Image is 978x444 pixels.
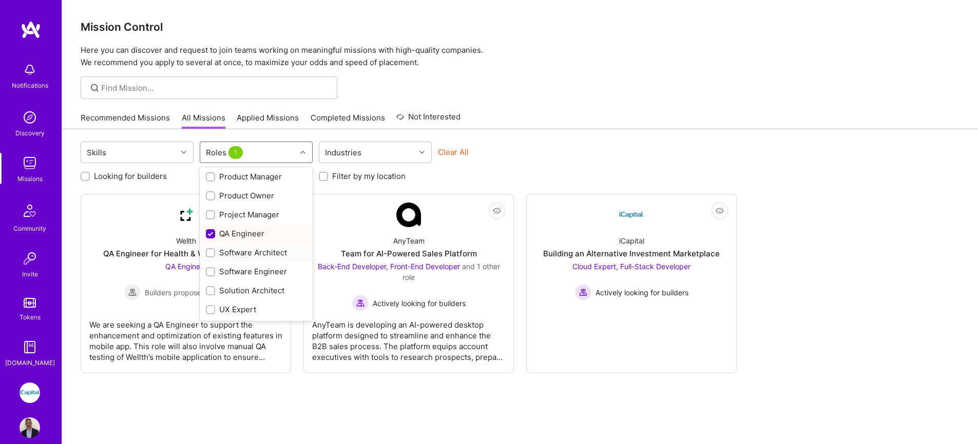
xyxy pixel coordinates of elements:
[619,203,644,227] img: Company Logo
[493,207,501,215] i: icon EyeClosed
[20,248,40,269] img: Invite
[228,146,243,159] span: 1
[89,82,101,94] i: icon SearchGrey
[312,203,505,365] a: Company LogoAnyTeamTeam for AI-Powered Sales PlatformBack-End Developer, Front-End Developer and ...
[206,228,306,239] div: QA Engineer
[89,203,282,365] a: Company LogoWellthQA Engineer for Health & Wellness CompanyQA Engineer Builders proposed to compa...
[84,145,109,160] div: Skills
[206,247,306,258] div: Software Architect
[17,173,43,184] div: Missions
[237,112,299,129] a: Applied Missions
[572,262,691,271] span: Cloud Expert, Full-Stack Developer
[20,107,40,128] img: discovery
[124,284,141,300] img: Builders proposed to company
[311,112,385,129] a: Completed Missions
[145,287,248,298] span: Builders proposed to company
[619,235,644,246] div: iCapital
[438,147,469,157] button: Clear All
[206,171,306,182] div: Product Manager
[596,287,688,298] span: Actively looking for builders
[81,112,170,129] a: Recommended Missions
[206,209,306,220] div: Project Manager
[21,21,41,39] img: logo
[182,112,225,129] a: All Missions
[81,21,960,33] h3: Mission Control
[20,312,41,322] div: Tokens
[206,190,306,201] div: Product Owner
[543,248,720,259] div: Building an Alternative Investment Marketplace
[103,248,269,259] div: QA Engineer for Health & Wellness Company
[206,266,306,277] div: Software Engineer
[13,223,46,234] div: Community
[206,304,306,315] div: UX Expert
[716,207,724,215] i: icon EyeClosed
[17,382,43,403] a: iCapital: Building an Alternative Investment Marketplace
[17,198,42,223] img: Community
[535,203,728,365] a: Company LogoiCapitalBuilding an Alternative Investment MarketplaceCloud Expert, Full-Stack Develo...
[396,203,421,227] img: Company Logo
[165,262,207,271] span: QA Engineer
[81,44,960,69] p: Here you can discover and request to join teams working on meaningful missions with high-quality ...
[373,298,466,309] span: Actively looking for builders
[89,311,282,362] div: We are seeking a QA Engineer to support the enhancement and optimization of existing features in ...
[206,285,306,296] div: Solution Architect
[352,295,369,311] img: Actively looking for builders
[176,235,196,246] div: Wellth
[322,145,364,160] div: Industries
[419,150,425,155] i: icon Chevron
[174,203,198,227] img: Company Logo
[20,382,40,403] img: iCapital: Building an Alternative Investment Marketplace
[22,269,38,279] div: Invite
[20,153,40,173] img: teamwork
[332,171,406,181] label: Filter by my location
[20,59,40,80] img: bell
[300,150,305,155] i: icon Chevron
[181,150,186,155] i: icon Chevron
[17,417,43,438] a: User Avatar
[5,357,55,368] div: [DOMAIN_NAME]
[20,337,40,357] img: guide book
[24,298,36,308] img: tokens
[94,171,167,181] label: Looking for builders
[101,83,330,93] input: Find Mission...
[312,311,505,362] div: AnyTeam is developing an AI-powered desktop platform designed to streamline and enhance the B2B s...
[12,80,48,91] div: Notifications
[318,262,460,271] span: Back-End Developer, Front-End Developer
[203,145,247,160] div: Roles
[396,111,461,129] a: Not Interested
[393,235,425,246] div: AnyTeam
[15,128,45,138] div: Discovery
[341,248,477,259] div: Team for AI-Powered Sales Platform
[575,284,591,300] img: Actively looking for builders
[20,417,40,438] img: User Avatar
